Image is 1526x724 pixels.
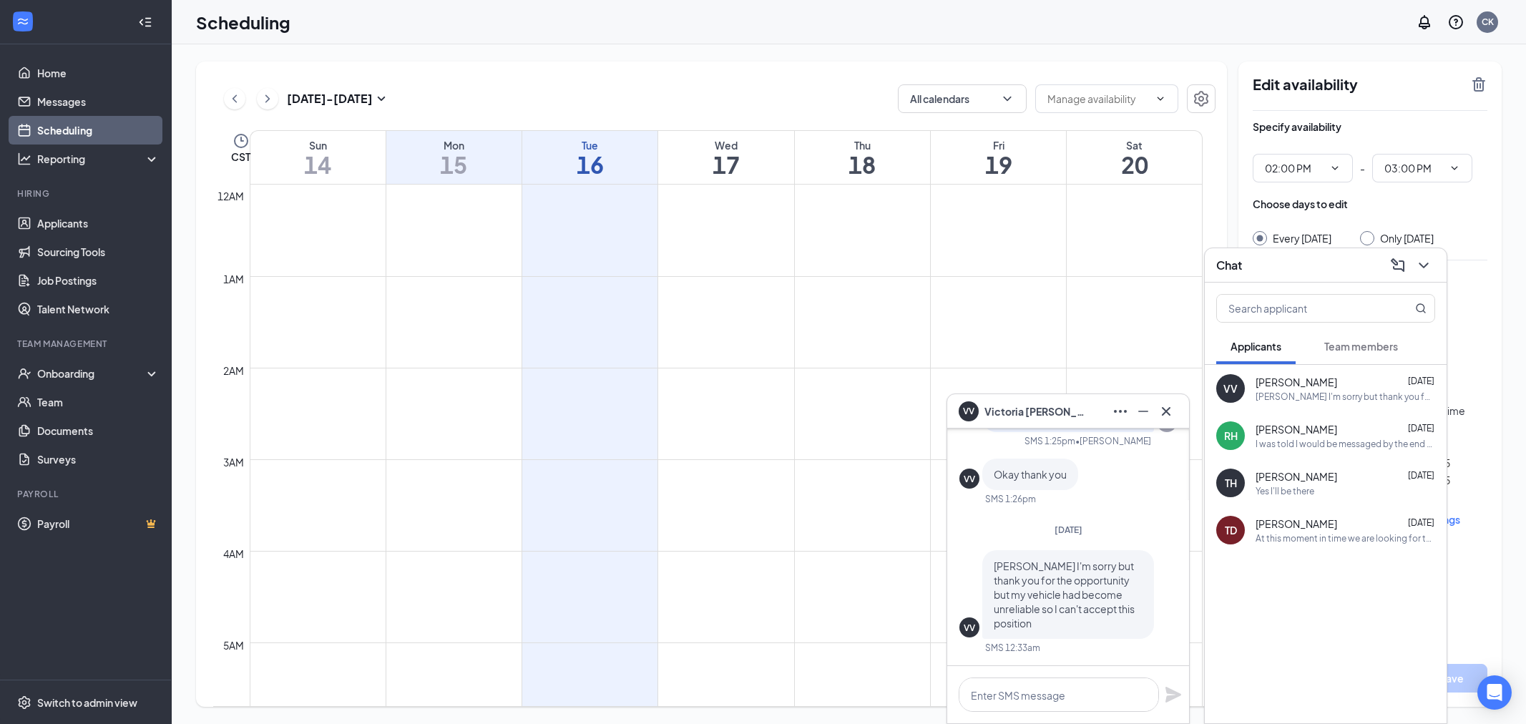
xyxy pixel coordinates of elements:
[1055,524,1082,535] span: [DATE]
[1256,485,1314,497] div: Yes I'll be there
[37,116,160,145] a: Scheduling
[138,15,152,29] svg: Collapse
[220,363,247,378] div: 2am
[37,87,160,116] a: Messages
[985,493,1036,505] div: SMS 1:26pm
[1067,131,1202,184] a: September 20, 2025
[37,59,160,87] a: Home
[1324,340,1398,353] span: Team members
[964,473,975,485] div: VV
[386,138,522,152] div: Mon
[1329,162,1341,174] svg: ChevronDown
[1187,84,1216,113] a: Settings
[37,209,160,238] a: Applicants
[1135,403,1152,420] svg: Minimize
[1482,16,1494,28] div: CK
[1380,231,1434,245] div: Only [DATE]
[386,152,522,177] h1: 15
[1416,664,1487,693] button: Save
[215,188,247,204] div: 12am
[37,266,160,295] a: Job Postings
[795,152,930,177] h1: 18
[522,131,657,184] a: September 16, 2025
[37,238,160,266] a: Sourcing Tools
[1225,476,1237,490] div: TH
[257,88,278,109] button: ChevronRight
[1256,517,1337,531] span: [PERSON_NAME]
[1256,469,1337,484] span: [PERSON_NAME]
[260,90,275,107] svg: ChevronRight
[1158,403,1175,420] svg: Cross
[1067,152,1202,177] h1: 20
[1408,470,1434,481] span: [DATE]
[16,14,30,29] svg: WorkstreamLogo
[220,546,247,562] div: 4am
[898,84,1027,113] button: All calendarsChevronDown
[1386,254,1409,277] button: ComposeMessage
[17,187,157,200] div: Hiring
[1408,517,1434,528] span: [DATE]
[1408,376,1434,386] span: [DATE]
[1155,93,1166,104] svg: ChevronDown
[931,152,1066,177] h1: 19
[1415,257,1432,274] svg: ChevronDown
[1225,523,1237,537] div: TD
[1256,438,1435,450] div: I was told I would be messaged by the end of the week about whether or not I got the job and I ha...
[233,132,250,150] svg: Clock
[1000,92,1014,106] svg: ChevronDown
[373,90,390,107] svg: SmallChevronDown
[37,509,160,538] a: PayrollCrown
[386,131,522,184] a: September 15, 2025
[994,468,1067,481] span: Okay thank you
[1024,435,1075,447] div: SMS 1:25pm
[1256,422,1337,436] span: [PERSON_NAME]
[1256,375,1337,389] span: [PERSON_NAME]
[658,138,793,152] div: Wed
[1193,90,1210,107] svg: Settings
[1412,254,1435,277] button: ChevronDown
[17,338,157,350] div: Team Management
[37,445,160,474] a: Surveys
[250,152,386,177] h1: 14
[287,91,373,107] h3: [DATE] - [DATE]
[37,152,160,166] div: Reporting
[1470,76,1487,93] svg: TrashOutline
[795,131,930,184] a: September 18, 2025
[1109,400,1132,423] button: Ellipses
[17,488,157,500] div: Payroll
[964,622,975,634] div: VV
[1216,258,1242,273] h3: Chat
[1132,400,1155,423] button: Minimize
[1253,76,1462,93] h2: Edit availability
[1223,381,1238,396] div: VV
[931,138,1066,152] div: Fri
[228,90,242,107] svg: ChevronLeft
[522,138,657,152] div: Tue
[1449,162,1460,174] svg: ChevronDown
[220,271,247,287] div: 1am
[250,138,386,152] div: Sun
[1253,154,1487,182] div: -
[250,131,386,184] a: September 14, 2025
[1112,403,1129,420] svg: Ellipses
[1231,340,1281,353] span: Applicants
[220,637,247,653] div: 5am
[37,366,147,381] div: Onboarding
[224,88,245,109] button: ChevronLeft
[37,388,160,416] a: Team
[1165,686,1182,703] svg: Plane
[1253,119,1341,134] div: Specify availability
[1408,423,1434,434] span: [DATE]
[17,695,31,710] svg: Settings
[994,559,1135,630] span: [PERSON_NAME] I'm sorry but thank you for the opportunity but my vehicle had become unreliable so...
[17,152,31,166] svg: Analysis
[1067,138,1202,152] div: Sat
[1273,231,1331,245] div: Every [DATE]
[1415,303,1427,314] svg: MagnifyingGlass
[795,138,930,152] div: Thu
[1253,197,1348,211] div: Choose days to edit
[658,152,793,177] h1: 17
[1447,14,1464,31] svg: QuestionInfo
[1217,295,1386,322] input: Search applicant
